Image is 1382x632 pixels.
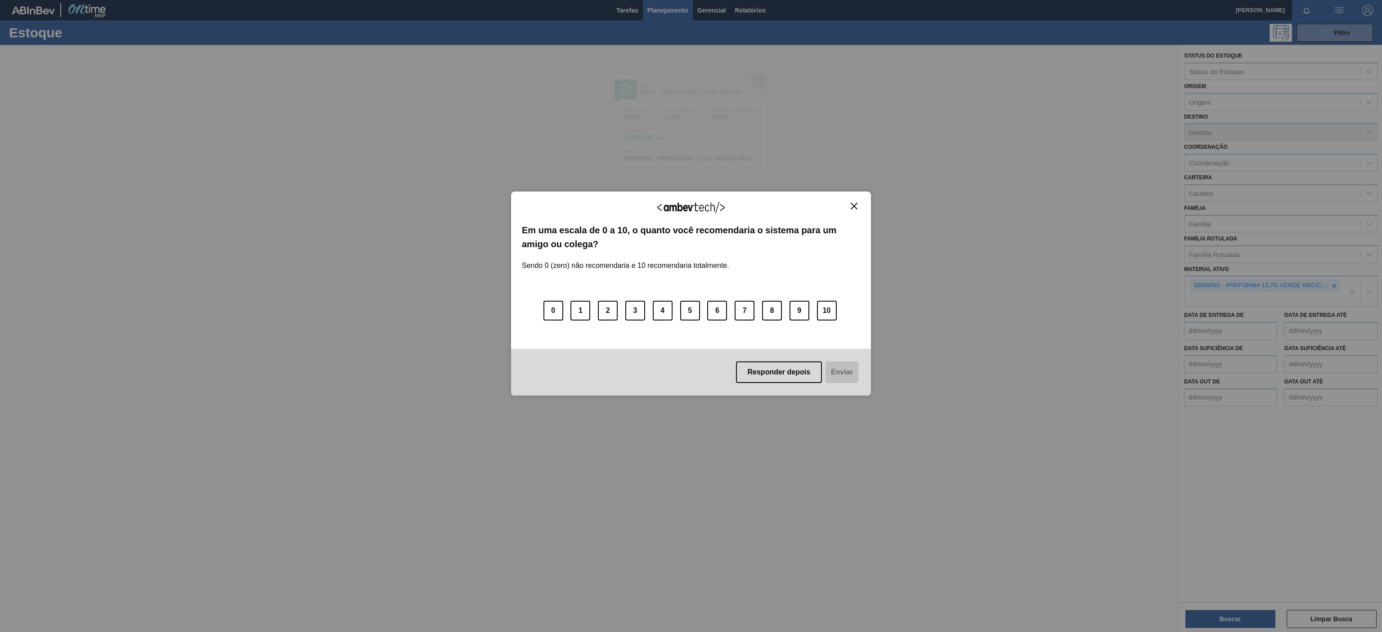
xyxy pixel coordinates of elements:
button: 8 [762,301,782,320]
button: 7 [735,301,754,320]
button: 6 [707,301,727,320]
button: 1 [570,301,590,320]
label: Sendo 0 (zero) não recomendaria e 10 recomendaria totalmente. [522,251,729,270]
img: Logo Ambevtech [657,202,725,213]
img: Close [851,203,857,209]
button: Close [848,202,860,210]
button: 4 [653,301,673,320]
button: 2 [598,301,618,320]
label: Em uma escala de 0 a 10, o quanto você recomendaria o sistema para um amigo ou colega? [522,223,860,251]
button: 3 [625,301,645,320]
button: 0 [543,301,563,320]
button: Responder depois [736,361,822,383]
button: 10 [817,301,837,320]
button: 5 [680,301,700,320]
button: 9 [790,301,809,320]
